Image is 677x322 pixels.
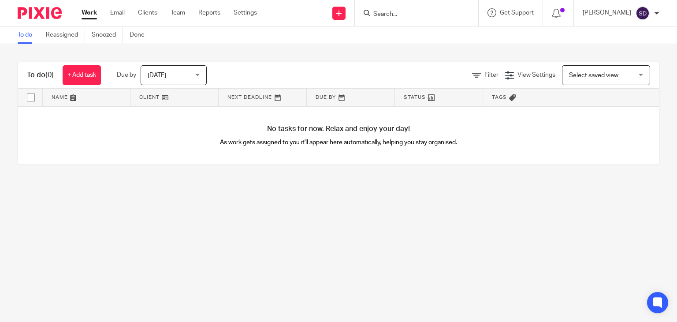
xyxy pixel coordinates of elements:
[492,95,507,100] span: Tags
[18,7,62,19] img: Pixie
[198,8,220,17] a: Reports
[500,10,534,16] span: Get Support
[517,72,555,78] span: View Settings
[18,124,659,134] h4: No tasks for now. Relax and enjoy your day!
[372,11,452,19] input: Search
[179,138,499,147] p: As work gets assigned to you it'll appear here automatically, helping you stay organised.
[110,8,125,17] a: Email
[148,72,166,79] span: [DATE]
[234,8,257,17] a: Settings
[46,26,85,44] a: Reassigned
[117,71,136,79] p: Due by
[27,71,54,80] h1: To do
[583,8,631,17] p: [PERSON_NAME]
[130,26,151,44] a: Done
[92,26,123,44] a: Snoozed
[18,26,39,44] a: To do
[171,8,185,17] a: Team
[484,72,498,78] span: Filter
[82,8,97,17] a: Work
[569,72,618,79] span: Select saved view
[138,8,157,17] a: Clients
[45,71,54,79] span: (0)
[636,6,650,20] img: svg%3E
[63,65,101,85] a: + Add task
